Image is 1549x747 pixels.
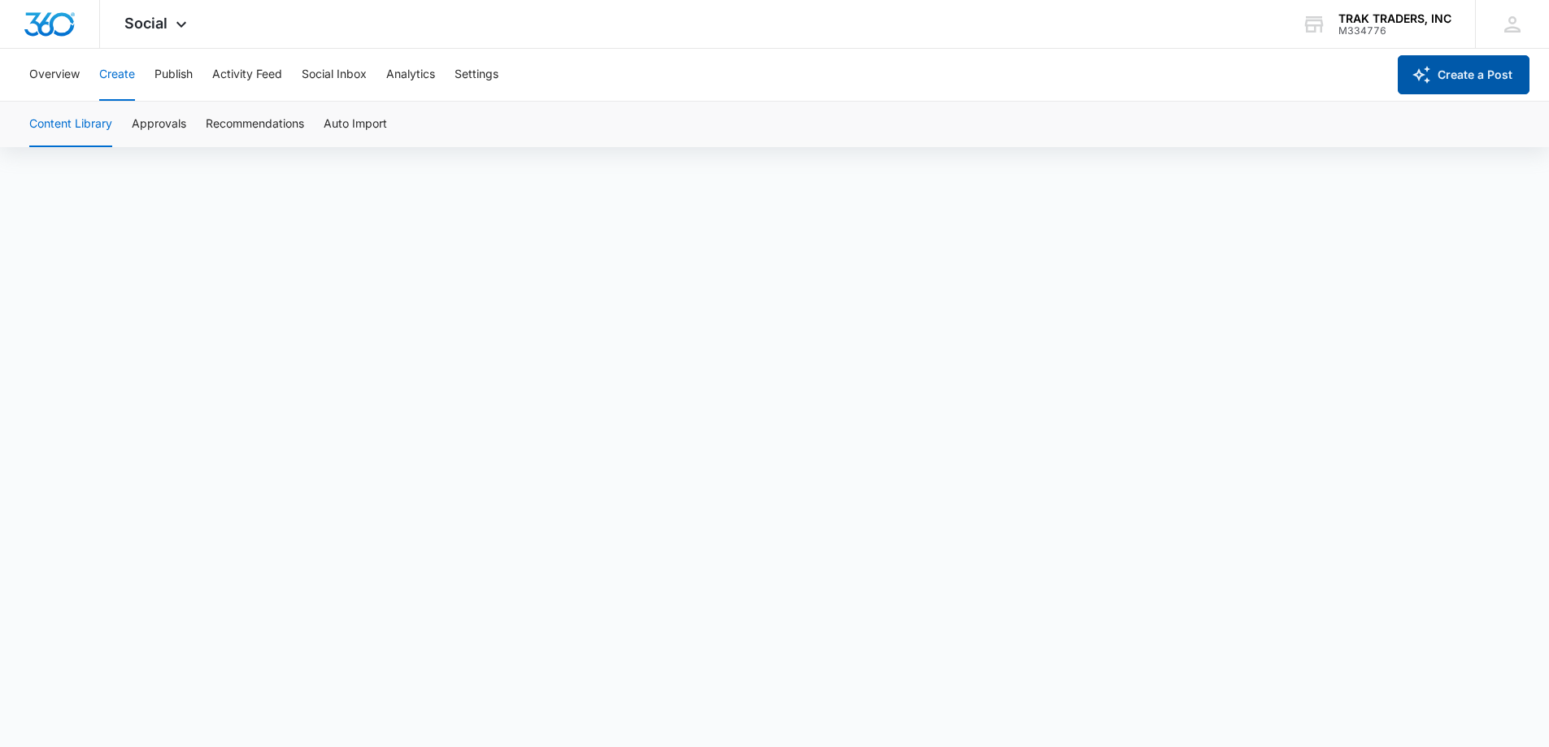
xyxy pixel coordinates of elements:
button: Analytics [386,49,435,101]
button: Auto Import [324,102,387,147]
button: Overview [29,49,80,101]
button: Create a Post [1398,55,1529,94]
button: Social Inbox [302,49,367,101]
button: Content Library [29,102,112,147]
span: Social [124,15,168,32]
button: Settings [455,49,498,101]
button: Activity Feed [212,49,282,101]
button: Publish [154,49,193,101]
div: account id [1338,25,1451,37]
div: account name [1338,12,1451,25]
button: Recommendations [206,102,304,147]
button: Create [99,49,135,101]
button: Approvals [132,102,186,147]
